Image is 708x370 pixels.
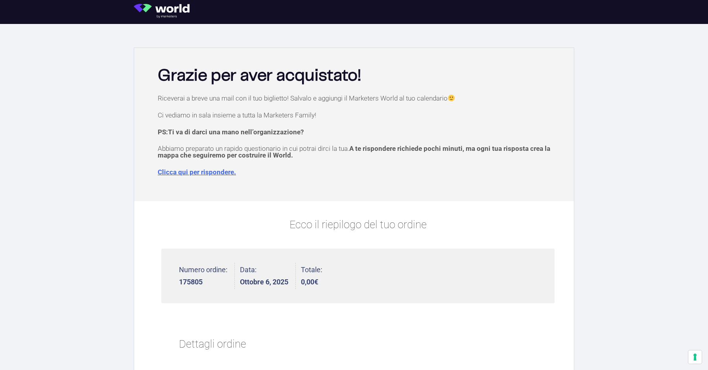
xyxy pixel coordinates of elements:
span: A te rispondere richiede pochi minuti, ma ogni tua risposta crea la mappa che seguiremo per costr... [158,145,550,159]
h2: Dettagli ordine [179,328,537,361]
li: Data: [240,263,296,289]
strong: Ottobre 6, 2025 [240,278,288,286]
button: Le tue preferenze relative al consenso per le tecnologie di tracciamento [688,350,702,364]
p: Riceverai a breve una mail con il tuo biglietto! Salvalo e aggiungi il Marketers World al tuo cal... [158,95,558,102]
span: Ti va di darci una mano nell’organizzazione? [168,128,304,136]
bdi: 0,00 [301,278,318,286]
p: Ecco il riepilogo del tuo ordine [161,217,555,233]
span: € [314,278,318,286]
img: 🙂 [448,95,455,101]
strong: 175805 [179,278,227,286]
p: Ci vediamo in sala insieme a tutta la Marketers Family! [158,112,558,119]
strong: PS: [158,128,304,136]
li: Numero ordine: [179,263,235,289]
li: Totale: [301,263,322,289]
b: Grazie per aver acquistato! [158,68,361,84]
a: Clicca qui per rispondere. [158,168,236,176]
p: Abbiamo preparato un rapido questionario in cui potrai dirci la tua. [158,145,558,159]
